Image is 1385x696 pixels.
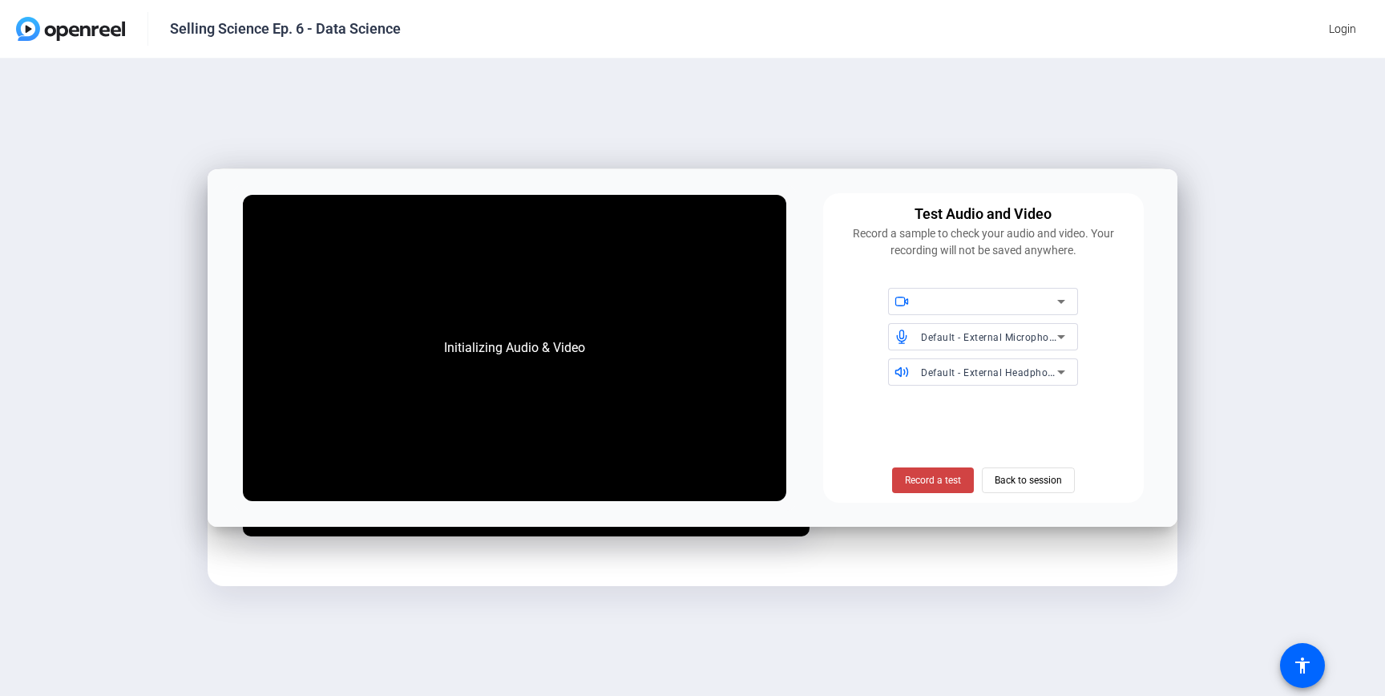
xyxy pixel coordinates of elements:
[921,366,1107,378] span: Default - External Headphones (Built-in)
[16,17,125,41] img: OpenReel logo
[905,473,961,488] span: Record a test
[428,322,601,374] div: Initializing Audio & Video
[982,467,1075,493] button: Back to session
[833,225,1134,259] div: Record a sample to check your audio and video. Your recording will not be saved anywhere.
[995,465,1062,496] span: Back to session
[915,203,1052,225] div: Test Audio and Video
[1329,21,1356,38] span: Login
[921,330,1103,343] span: Default - External Microphone (Built-in)
[1293,656,1312,675] mat-icon: accessibility
[170,19,401,38] div: Selling Science Ep. 6 - Data Science
[892,467,974,493] button: Record a test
